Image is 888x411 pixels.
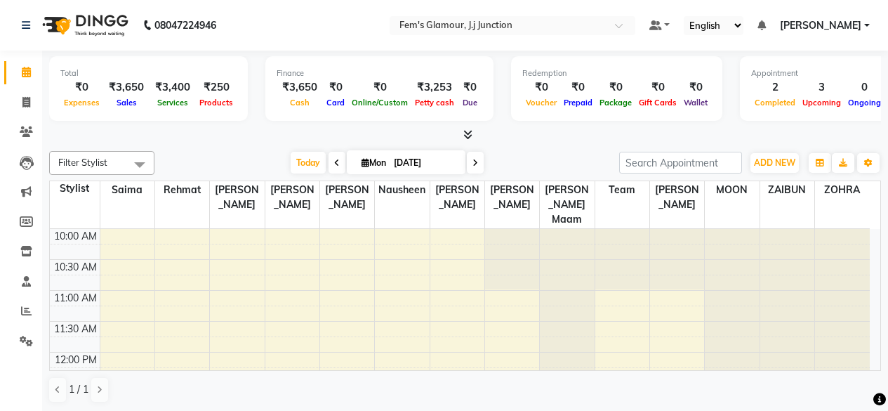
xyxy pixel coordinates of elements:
span: [PERSON_NAME] [430,181,484,214]
div: ₹3,253 [411,79,458,96]
div: ₹0 [635,79,680,96]
span: Card [323,98,348,107]
span: [PERSON_NAME] [210,181,264,214]
span: Filter Stylist [58,157,107,168]
span: Expenses [60,98,103,107]
span: ADD NEW [754,157,795,168]
div: ₹3,650 [277,79,323,96]
span: Today [291,152,326,174]
span: Services [154,98,192,107]
button: ADD NEW [750,153,799,173]
span: Team [595,181,649,199]
div: 11:00 AM [51,291,100,306]
span: MOON [705,181,759,199]
div: ₹0 [458,79,482,96]
span: Upcoming [799,98,844,107]
div: 0 [844,79,884,96]
span: Voucher [522,98,560,107]
span: Rehmat [155,181,209,199]
span: Mon [358,157,390,168]
div: ₹0 [522,79,560,96]
span: Petty cash [411,98,458,107]
input: Search Appointment [619,152,742,174]
span: Sales [113,98,140,107]
b: 08047224946 [154,6,216,45]
div: 3 [799,79,844,96]
span: [PERSON_NAME] [320,181,374,214]
div: ₹0 [560,79,596,96]
span: Due [459,98,481,107]
span: 1 / 1 [69,382,88,397]
span: Products [196,98,237,107]
input: 2025-09-01 [390,152,460,174]
span: ZAIBUN [760,181,814,199]
div: ₹3,650 [103,79,150,96]
span: Gift Cards [635,98,680,107]
div: ₹3,400 [150,79,196,96]
span: Completed [751,98,799,107]
span: Online/Custom [348,98,411,107]
div: Finance [277,67,482,79]
div: 12:00 PM [52,353,100,367]
div: Redemption [522,67,711,79]
span: [PERSON_NAME] [485,181,539,214]
span: Ongoing [844,98,884,107]
span: [PERSON_NAME] [780,18,861,33]
span: Nausheen [375,181,429,199]
div: ₹0 [60,79,103,96]
span: [PERSON_NAME] [265,181,319,214]
span: [PERSON_NAME] maam [540,181,594,228]
span: [PERSON_NAME] [650,181,704,214]
div: Total [60,67,237,79]
span: Saima [100,181,154,199]
div: 10:00 AM [51,229,100,244]
span: Cash [286,98,313,107]
div: ₹0 [680,79,711,96]
div: ₹250 [196,79,237,96]
span: Prepaid [560,98,596,107]
div: Stylist [50,181,100,196]
span: ZOHRA [815,181,870,199]
div: ₹0 [348,79,411,96]
div: ₹0 [323,79,348,96]
div: 11:30 AM [51,322,100,337]
div: 10:30 AM [51,260,100,275]
img: logo [36,6,132,45]
span: Package [596,98,635,107]
div: ₹0 [596,79,635,96]
div: 2 [751,79,799,96]
span: Wallet [680,98,711,107]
